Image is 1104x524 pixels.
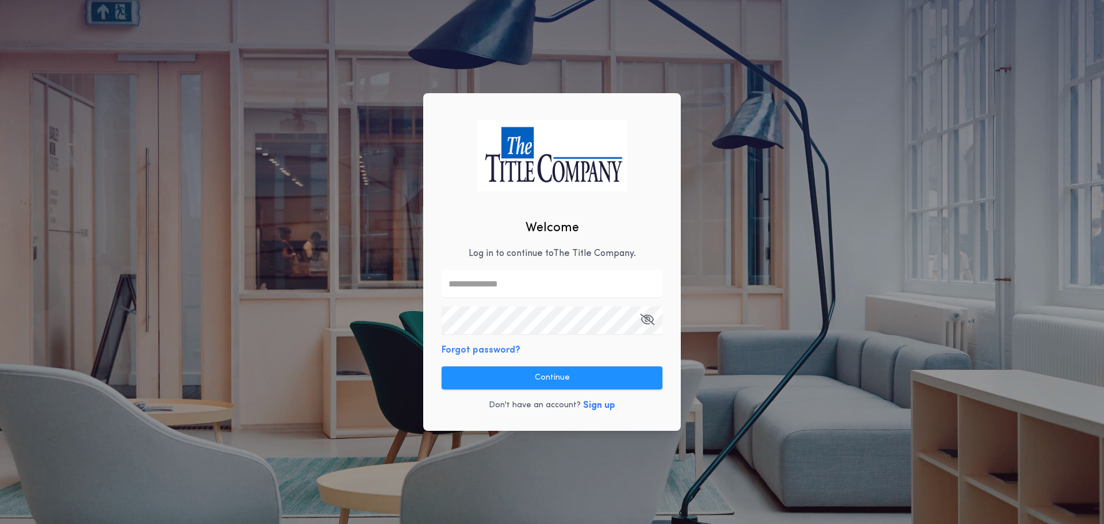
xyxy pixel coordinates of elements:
[442,366,662,389] button: Continue
[583,399,615,412] button: Sign up
[469,247,636,261] p: Log in to continue to The Title Company .
[442,343,520,357] button: Forgot password?
[489,400,581,411] p: Don't have an account?
[526,219,579,238] h2: Welcome
[477,120,627,191] img: logo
